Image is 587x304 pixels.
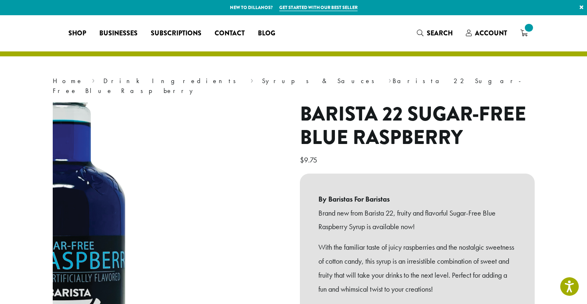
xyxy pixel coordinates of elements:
p: Brand new from Barista 22, fruity and flavorful Sugar-Free Blue Raspberry Syrup is available now! [318,206,516,234]
a: Syrups & Sauces [262,77,380,85]
span: › [250,73,253,86]
span: Contact [215,28,245,39]
a: Get started with our best seller [279,4,358,11]
a: Drink Ingredients [103,77,241,85]
p: With the familiar taste of juicy raspberries and the nostalgic sweetness of cotton candy, this sy... [318,240,516,296]
span: Shop [68,28,86,39]
nav: Breadcrumb [53,76,535,96]
span: › [388,73,391,86]
span: $ [300,155,304,165]
a: Home [53,77,83,85]
span: Businesses [99,28,138,39]
span: Account [475,28,507,38]
span: Blog [258,28,275,39]
a: Search [410,26,459,40]
b: By Baristas For Baristas [318,192,516,206]
h1: Barista 22 Sugar-Free Blue Raspberry [300,102,535,150]
span: Subscriptions [151,28,201,39]
span: › [92,73,95,86]
a: Shop [62,27,93,40]
span: Search [427,28,453,38]
bdi: 9.75 [300,155,319,165]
